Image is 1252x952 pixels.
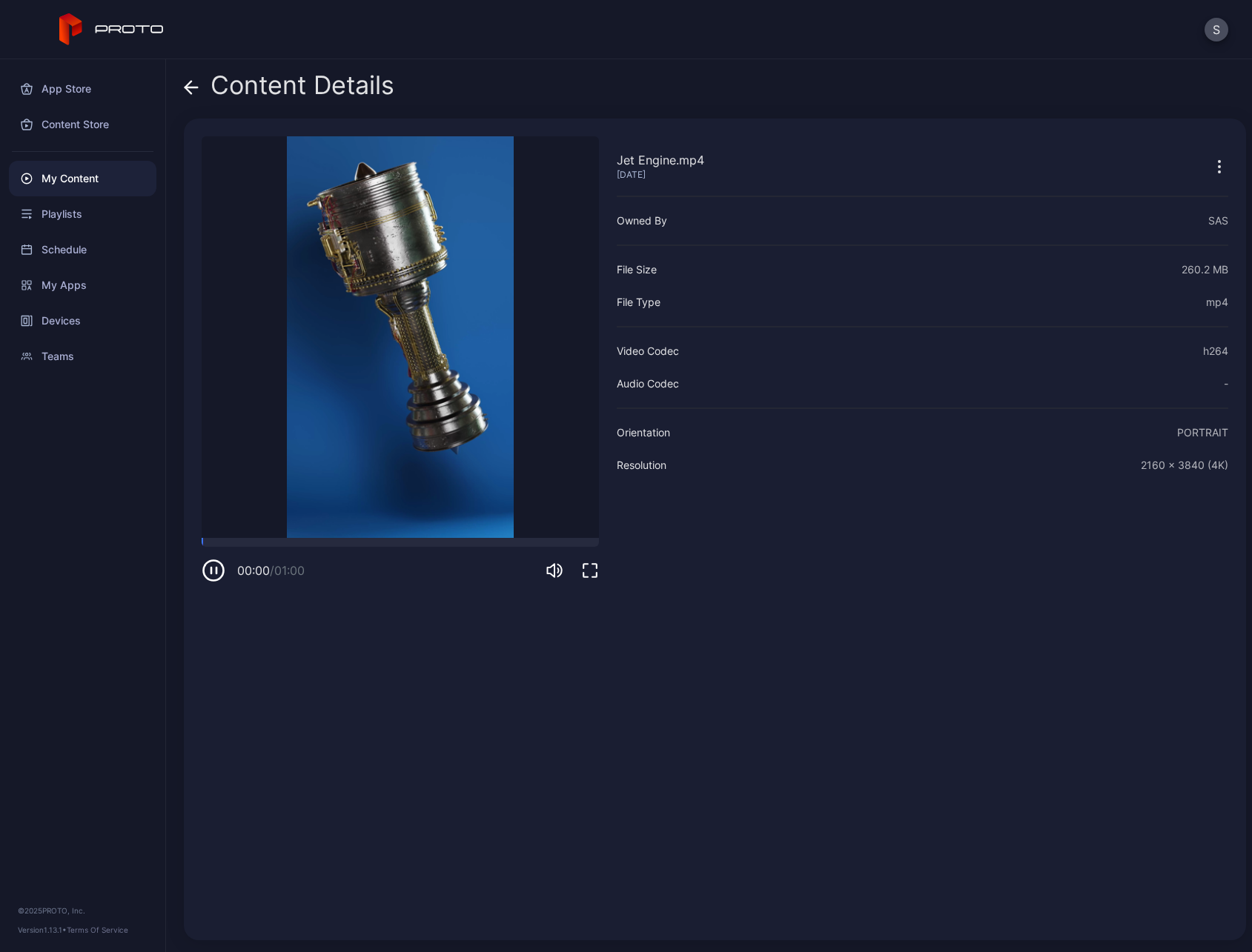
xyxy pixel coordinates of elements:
div: h264 [1203,342,1228,360]
a: App Store [9,71,156,107]
div: PORTRAIT [1177,424,1228,442]
a: Teams [9,339,156,374]
div: mp4 [1206,293,1228,311]
a: My Apps [9,267,156,303]
div: Audio Codec [617,375,679,393]
button: S [1205,18,1228,41]
div: Video Codec [617,342,679,360]
a: Terms Of Service [67,925,128,934]
div: Content Details [184,71,394,107]
div: - [1224,375,1228,393]
span: Version 1.13.1 • [18,925,67,934]
a: Devices [9,303,156,339]
div: SAS [1208,212,1228,230]
div: [DATE] [617,169,704,181]
div: 260.2 MB [1182,261,1228,279]
a: Content Store [9,107,156,142]
a: Playlists [9,196,156,232]
div: File Size [617,261,657,279]
div: Resolution [617,456,666,474]
div: © 2025 PROTO, Inc. [18,905,148,916]
div: File Type [617,293,660,311]
div: 2160 x 3840 (4K) [1141,456,1228,474]
a: Schedule [9,232,156,267]
div: Orientation [617,424,670,442]
div: Owned By [617,212,667,230]
span: / 01:00 [270,563,305,578]
video: Sorry, your browser doesn‘t support embedded videos [202,136,599,538]
a: My Content [9,161,156,196]
div: 00:00 [237,562,305,579]
div: Jet Engine.mp4 [617,151,704,169]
